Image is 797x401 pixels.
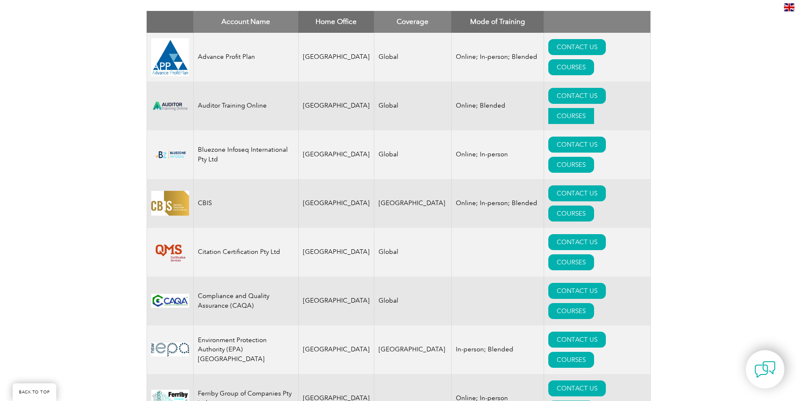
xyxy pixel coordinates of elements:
[548,380,606,396] a: CONTACT US
[298,277,374,325] td: [GEOGRAPHIC_DATA]
[298,82,374,130] td: [GEOGRAPHIC_DATA]
[193,228,298,277] td: Citation Certification Pty Ltd
[374,228,451,277] td: Global
[374,179,451,228] td: [GEOGRAPHIC_DATA]
[548,39,606,55] a: CONTACT US
[451,33,544,82] td: Online; In-person; Blended
[193,325,298,374] td: Environment Protection Authority (EPA) [GEOGRAPHIC_DATA]
[374,82,451,130] td: Global
[151,38,189,76] img: cd2924ac-d9bc-ea11-a814-000d3a79823d-logo.jpg
[298,11,374,33] th: Home Office: activate to sort column ascending
[193,277,298,325] td: Compliance and Quality Assurance (CAQA)
[151,343,189,356] img: 0b2a24ac-d9bc-ea11-a814-000d3a79823d-logo.jpg
[13,383,56,401] a: BACK TO TOP
[298,33,374,82] td: [GEOGRAPHIC_DATA]
[451,11,544,33] th: Mode of Training: activate to sort column ascending
[548,352,594,368] a: COURSES
[451,179,544,228] td: Online; In-person; Blended
[755,359,776,380] img: contact-chat.png
[451,130,544,179] td: Online; In-person
[151,96,189,115] img: d024547b-a6e0-e911-a812-000d3a795b83-logo.png
[548,108,594,124] a: COURSES
[298,130,374,179] td: [GEOGRAPHIC_DATA]
[548,137,606,153] a: CONTACT US
[151,238,189,266] img: 94b1e894-3e6f-eb11-a812-00224815377e-logo.png
[548,234,606,250] a: CONTACT US
[298,179,374,228] td: [GEOGRAPHIC_DATA]
[193,82,298,130] td: Auditor Training Online
[298,325,374,374] td: [GEOGRAPHIC_DATA]
[374,130,451,179] td: Global
[451,82,544,130] td: Online; Blended
[374,33,451,82] td: Global
[374,277,451,325] td: Global
[193,33,298,82] td: Advance Profit Plan
[374,11,451,33] th: Coverage: activate to sort column ascending
[451,325,544,374] td: In-person; Blended
[151,191,189,216] img: 07dbdeaf-5408-eb11-a813-000d3ae11abd-logo.jpg
[151,294,189,308] img: 8f79303c-692d-ec11-b6e6-0022481838a2-logo.jpg
[548,206,594,222] a: COURSES
[784,3,794,11] img: en
[374,325,451,374] td: [GEOGRAPHIC_DATA]
[548,332,606,348] a: CONTACT US
[548,59,594,75] a: COURSES
[548,157,594,173] a: COURSES
[151,148,189,161] img: bf5d7865-000f-ed11-b83d-00224814fd52-logo.png
[548,283,606,299] a: CONTACT US
[544,11,650,33] th: : activate to sort column ascending
[193,11,298,33] th: Account Name: activate to sort column descending
[548,254,594,270] a: COURSES
[548,185,606,201] a: CONTACT US
[193,179,298,228] td: CBIS
[298,228,374,277] td: [GEOGRAPHIC_DATA]
[548,303,594,319] a: COURSES
[548,88,606,104] a: CONTACT US
[193,130,298,179] td: Bluezone Infoseq International Pty Ltd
